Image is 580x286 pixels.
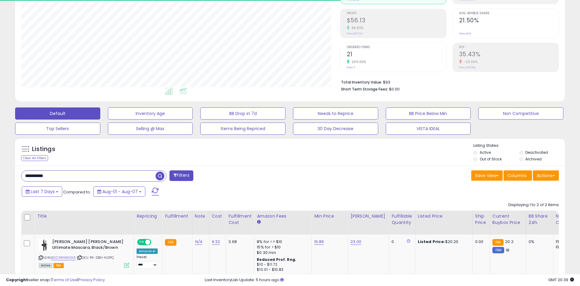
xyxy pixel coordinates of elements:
div: Min Price [314,213,345,219]
div: $20.20 [418,239,468,245]
div: BB Share 24h. [529,213,551,226]
a: 19.89 [314,239,324,245]
label: Out of Stock [480,156,502,162]
small: 86.85% [350,26,364,30]
h2: 21.50% [459,17,559,25]
button: Items Being Repriced [200,123,285,135]
span: | SKU: PK-2B5I-N0PQ [77,255,114,260]
small: Amazon Fees. [257,219,260,225]
button: 30 Day Decrease [293,123,378,135]
small: -23.06% [462,60,478,64]
b: Reduced Prof. Rng. [257,257,296,262]
div: Fulfillment Cost [228,213,252,226]
div: Clear All Filters [21,155,48,161]
div: $10 - $11.72 [257,262,307,267]
div: Fulfillable Quantity [391,213,412,226]
a: 9.32 [212,239,220,245]
button: Inventory Age [108,107,193,120]
button: Default [15,107,100,120]
span: All listings currently available for purchase on Amazon [39,263,53,268]
button: Save View [471,170,503,181]
div: FBM: 11 [556,245,576,250]
button: BB Drop in 7d [200,107,285,120]
button: Last 7 Days [22,186,62,197]
div: Amazon Fees [257,213,309,219]
button: Top Sellers [15,123,100,135]
div: $10.01 - $10.83 [257,267,307,272]
strong: Copyright [6,277,28,283]
button: Columns [504,170,532,181]
small: FBM [492,247,504,253]
span: 18 [506,247,509,253]
div: 15% for > $10 [257,245,307,250]
small: Prev: N/A [459,32,471,35]
li: $93 [341,78,554,85]
button: Filters [169,170,193,181]
b: [PERSON_NAME] [PERSON_NAME] Ultimate Mascara, Black/Brown [52,239,126,252]
div: Listed Price [418,213,470,219]
span: $0.00 [389,86,400,92]
small: Prev: $30.04 [347,32,363,35]
span: Last 7 Days [31,189,55,195]
div: Last InventoryLab Update: 5 hours ago. [205,277,574,283]
span: Avg. Buybox Share [459,12,559,15]
div: Cost [212,213,224,219]
label: Archived [525,156,542,162]
span: Aug-01 - Aug-07 [102,189,138,195]
div: Title [37,213,131,219]
label: Active [480,150,491,155]
span: ON [138,240,145,245]
label: Deactivated [525,150,548,155]
b: Short Term Storage Fees: [341,87,388,92]
small: FBA [165,239,176,246]
div: Ship Price [475,213,487,226]
small: Prev: 7 [347,66,355,69]
button: Selling @ Max [108,123,193,135]
button: BB Price Below Min [386,107,471,120]
span: Compared to: [63,189,91,195]
div: Repricing [137,213,160,219]
a: 23.00 [350,239,361,245]
div: 0% [529,239,549,245]
h2: $56.13 [347,17,446,25]
div: FBA: 2 [556,239,576,245]
div: 0.00 [475,239,485,245]
div: 8% for <= $10 [257,239,307,245]
h2: 35.43% [459,51,559,59]
div: 3.68 [228,239,250,245]
b: Listed Price: [418,239,445,245]
button: Needs to Reprice [293,107,378,120]
a: B003WNWSNE [51,255,76,260]
div: [PERSON_NAME] [350,213,386,219]
div: seller snap | | [6,277,105,283]
div: 0 [391,239,410,245]
small: 200.00% [350,60,366,64]
small: FBA [492,239,504,246]
div: Displaying 1 to 2 of 2 items [508,202,559,208]
span: 20.2 [505,239,514,245]
div: Current Buybox Price [492,213,524,226]
span: Profit [347,12,446,15]
div: $0.30 min [257,250,307,255]
div: Num of Comp. [556,213,578,226]
span: FBA [53,263,64,268]
span: ROI [459,46,559,49]
button: Aug-01 - Aug-07 [93,186,145,197]
button: VISTA IDEAL [386,123,471,135]
a: Privacy Policy [78,277,105,283]
h2: 21 [347,51,446,59]
img: 31Lp91nmdyL._SL40_.jpg [39,239,51,251]
span: OFF [150,240,160,245]
small: Prev: 46.05% [459,66,475,69]
a: Terms of Use [52,277,77,283]
p: Listing States: [473,143,565,149]
div: Fulfillment [165,213,189,219]
span: Ordered Items [347,46,446,49]
div: Amazon AI [137,248,158,254]
button: Actions [533,170,559,181]
div: Note [195,213,207,219]
span: Columns [507,173,527,179]
a: N/A [195,239,202,245]
div: ASIN: [39,239,129,267]
div: Preset: [137,255,158,269]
